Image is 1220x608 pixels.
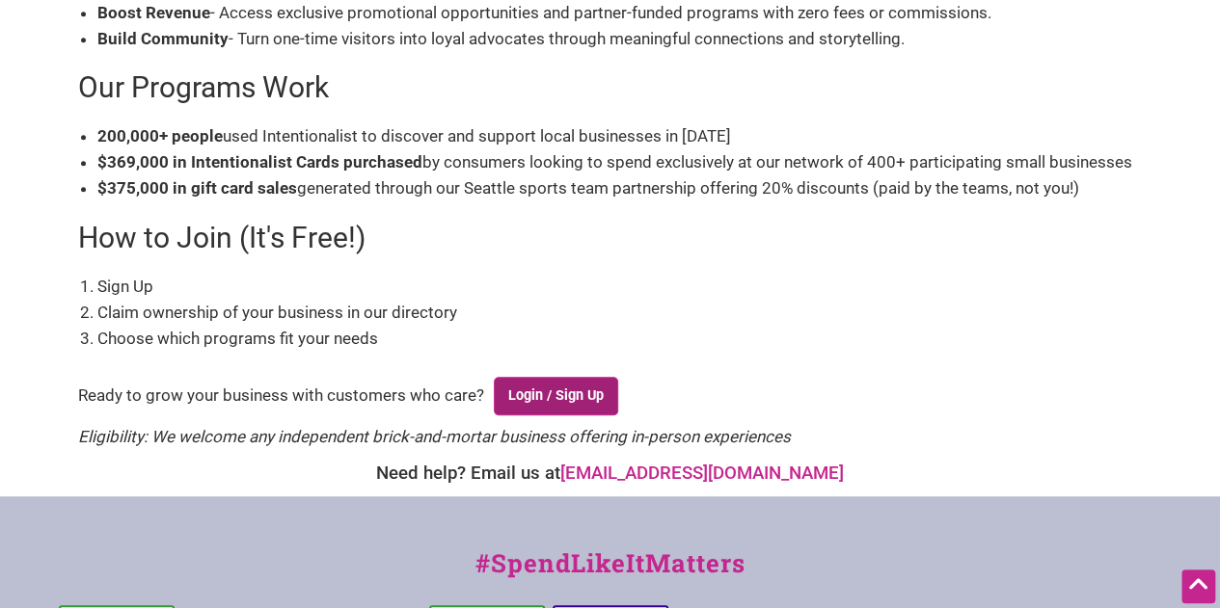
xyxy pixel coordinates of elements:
a: Login / Sign Up [494,377,619,415]
em: Eligibility: We welcome any independent brick-and-mortar business offering in-person experiences [78,427,791,446]
li: Choose which programs fit your needs [97,326,1143,352]
b: $375,000 in gift card sales [97,178,297,198]
h2: Our Programs Work [78,67,1143,108]
div: Ready to grow your business with customers who care? [78,367,1143,425]
h2: How to Join (It's Free!) [78,218,1143,258]
b: 200,000+ people [97,126,223,145]
li: used Intentionalist to discover and support local businesses in [DATE] [97,123,1143,149]
li: - Turn one-time visitors into loyal advocates through meaningful connections and storytelling. [97,26,1143,52]
b: $369,000 in Intentionalist Cards purchased [97,152,422,172]
a: [EMAIL_ADDRESS][DOMAIN_NAME] [560,463,844,484]
div: Need help? Email us at [10,460,1210,487]
div: Scroll Back to Top [1181,569,1215,603]
li: Claim ownership of your business in our directory [97,300,1143,326]
b: Boost Revenue [97,3,210,22]
li: Sign Up [97,274,1143,300]
b: Build Community [97,29,229,48]
li: by consumers looking to spend exclusively at our network of 400+ participating small businesses [97,149,1143,175]
li: generated through our Seattle sports team partnership offering 20% discounts (paid by the teams, ... [97,175,1143,201]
